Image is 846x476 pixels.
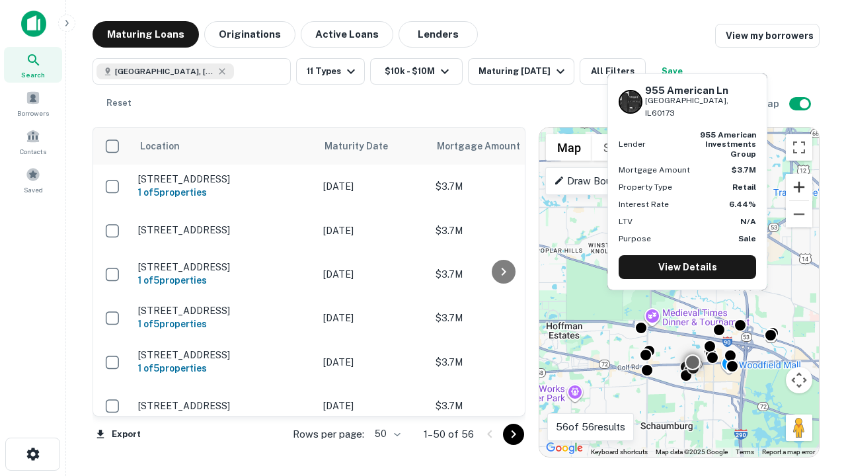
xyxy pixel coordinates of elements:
button: Go to next page [503,424,524,445]
a: View Details [619,255,756,279]
p: Lender [619,138,646,150]
p: Rows per page: [293,426,364,442]
button: Export [93,424,144,444]
button: Maturing Loans [93,21,199,48]
strong: Retail [732,182,756,192]
button: Reset [98,90,140,116]
span: Map data ©2025 Google [656,448,728,456]
button: Keyboard shortcuts [591,448,648,457]
button: Active Loans [301,21,393,48]
button: Show satellite imagery [592,134,658,161]
strong: 955 american investments group [700,130,756,159]
p: [DATE] [323,399,422,413]
a: Open this area in Google Maps (opens a new window) [543,440,586,457]
strong: 6.44% [729,200,756,209]
p: [DATE] [323,355,422,370]
button: Drag Pegman onto the map to open Street View [786,415,812,441]
p: 1–50 of 56 [424,426,474,442]
iframe: Chat Widget [780,328,846,391]
p: $3.7M [436,223,568,238]
button: $10k - $10M [370,58,463,85]
button: Zoom in [786,174,812,200]
span: Search [21,69,45,80]
div: 0 0 [539,128,819,457]
p: [DATE] [323,223,422,238]
p: [STREET_ADDRESS] [138,305,310,317]
button: Originations [204,21,295,48]
p: 56 of 56 results [556,419,625,435]
button: Maturing [DATE] [468,58,574,85]
th: Mortgage Amount [429,128,574,165]
span: Location [139,138,180,154]
button: 11 Types [296,58,365,85]
span: Mortgage Amount [437,138,537,154]
span: Borrowers [17,108,49,118]
h6: 955 American Ln [645,85,756,97]
strong: Sale [738,234,756,243]
div: Maturing [DATE] [479,63,568,79]
p: [GEOGRAPHIC_DATA], IL60173 [645,95,756,120]
span: [GEOGRAPHIC_DATA], [GEOGRAPHIC_DATA] [115,65,214,77]
a: Terms [736,448,754,456]
span: Contacts [20,146,46,157]
img: Google [543,440,586,457]
p: Interest Rate [619,198,669,210]
p: [DATE] [323,179,422,194]
p: Property Type [619,181,672,193]
h6: 1 of 5 properties [138,361,310,376]
button: Lenders [399,21,478,48]
p: $3.7M [436,311,568,325]
p: LTV [619,216,633,227]
button: Show street map [546,134,592,161]
p: $3.7M [436,355,568,370]
p: [DATE] [323,267,422,282]
p: [STREET_ADDRESS] [138,400,310,412]
p: $3.7M [436,399,568,413]
p: $3.7M [436,267,568,282]
p: Purpose [619,233,651,245]
a: Saved [4,162,62,198]
p: Mortgage Amount [619,164,690,176]
a: Borrowers [4,85,62,121]
h6: 1 of 5 properties [138,273,310,288]
p: Draw Boundary [554,173,636,189]
button: Zoom out [786,201,812,227]
span: Saved [24,184,43,195]
span: Maturity Date [325,138,405,154]
button: All Filters [580,58,646,85]
a: Search [4,47,62,83]
strong: $3.7M [732,165,756,175]
h6: 1 of 5 properties [138,185,310,200]
strong: N/A [740,217,756,226]
img: capitalize-icon.png [21,11,46,37]
p: [DATE] [323,311,422,325]
div: 50 [369,424,403,444]
button: Toggle fullscreen view [786,134,812,161]
p: [STREET_ADDRESS] [138,224,310,236]
p: [STREET_ADDRESS] [138,261,310,273]
button: Save your search to get updates of matches that match your search criteria. [651,58,693,85]
th: Maturity Date [317,128,429,165]
h6: 1 of 5 properties [138,317,310,331]
a: Contacts [4,124,62,159]
p: [STREET_ADDRESS] [138,173,310,185]
p: [STREET_ADDRESS] [138,349,310,361]
a: View my borrowers [715,24,820,48]
a: Report a map error [762,448,815,456]
th: Location [132,128,317,165]
p: $3.7M [436,179,568,194]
